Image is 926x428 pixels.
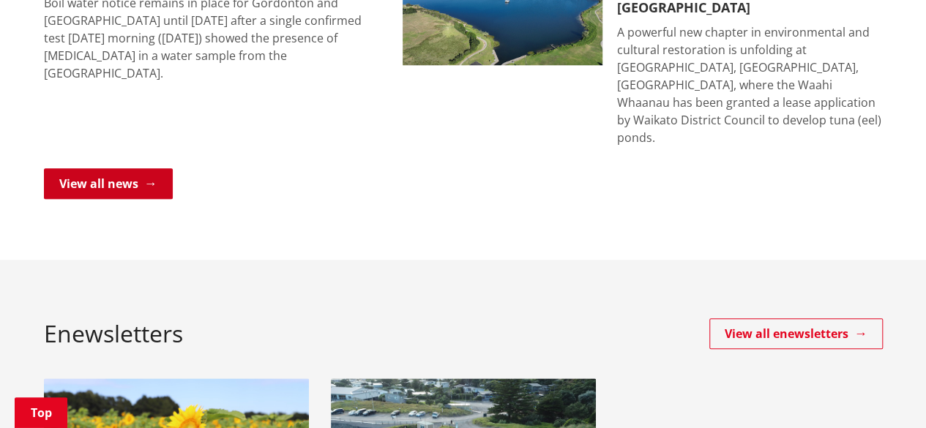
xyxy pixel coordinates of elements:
[15,397,67,428] a: Top
[44,320,183,348] h2: Enewsletters
[859,367,911,419] iframe: Messenger Launcher
[617,23,883,146] p: A powerful new chapter in environmental and cultural restoration is unfolding at [GEOGRAPHIC_DATA...
[709,318,883,349] a: View all enewsletters
[44,168,173,199] a: View all news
